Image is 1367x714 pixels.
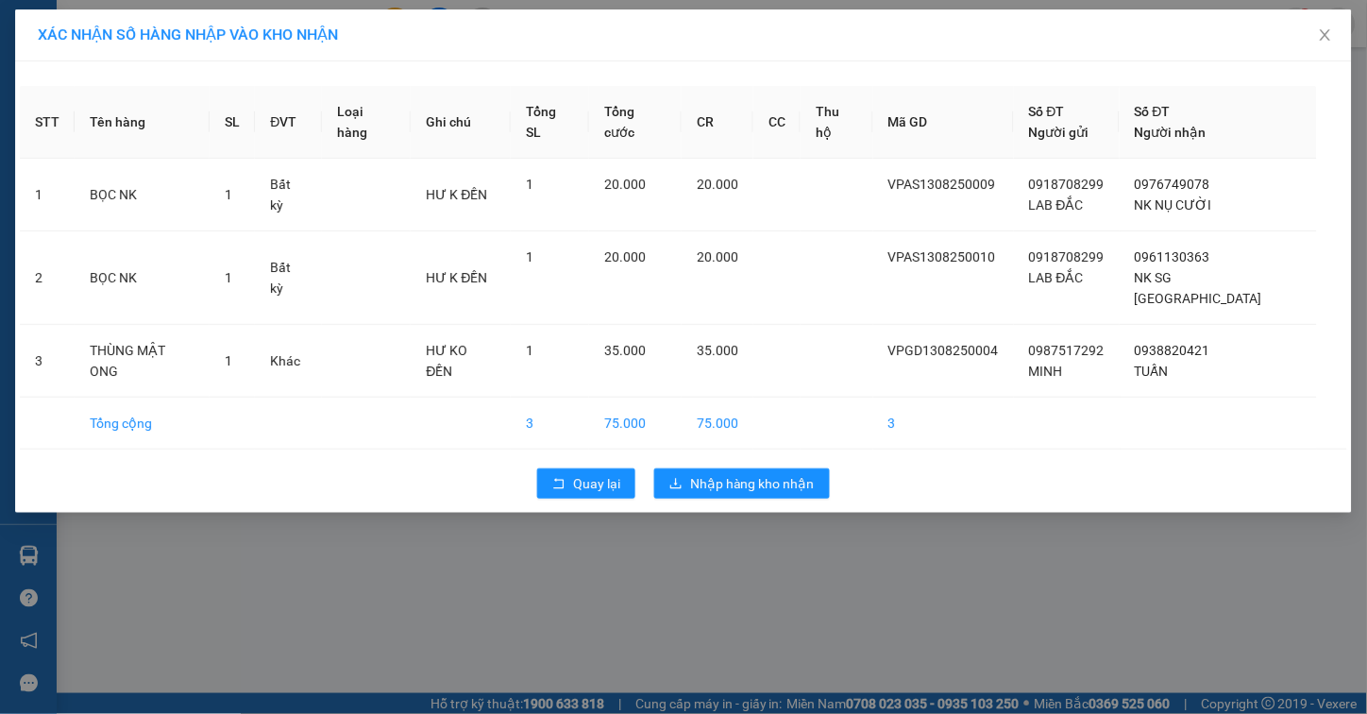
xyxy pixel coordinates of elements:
td: Bất kỳ [255,159,322,231]
span: Số ĐT [1135,104,1171,119]
span: Người nhận [1135,125,1207,140]
th: Ghi chú [411,86,511,159]
span: 1 [526,177,533,192]
th: SL [210,86,255,159]
span: 20.000 [604,177,646,192]
span: close [1318,27,1333,42]
td: 2 [20,231,75,325]
span: NK SG [GEOGRAPHIC_DATA] [1135,270,1262,306]
span: rollback [552,477,565,492]
span: 0918708299 [1029,177,1105,192]
td: 3 [873,398,1014,450]
td: Bất kỳ [255,231,322,325]
span: 35.000 [697,343,738,358]
button: downloadNhập hàng kho nhận [654,468,830,499]
span: 1 [225,353,232,368]
span: 1 [526,249,533,264]
span: 35.000 [604,343,646,358]
span: Quay lại [573,473,620,494]
th: CR [682,86,753,159]
span: LAB ĐẮC [1029,270,1084,285]
span: download [669,477,683,492]
th: Loại hàng [322,86,411,159]
td: 75.000 [682,398,753,450]
span: TUẤN [1135,364,1169,379]
span: VPGD1308250004 [888,343,999,358]
th: Tổng SL [511,86,589,159]
span: XÁC NHẬN SỐ HÀNG NHẬP VÀO KHO NHẬN [38,25,338,43]
span: MINH [1029,364,1063,379]
th: ĐVT [255,86,322,159]
th: Mã GD [873,86,1014,159]
span: NK NỤ CƯỜI [1135,197,1212,212]
td: 3 [20,325,75,398]
th: CC [753,86,801,159]
th: Tổng cước [589,86,682,159]
span: HƯ KO ĐỀN [426,343,467,379]
span: Người gửi [1029,125,1089,140]
button: rollbackQuay lại [537,468,635,499]
th: STT [20,86,75,159]
span: HƯ K ĐỀN [426,187,487,202]
span: LAB ĐẮC [1029,197,1084,212]
span: 0938820421 [1135,343,1210,358]
span: VPAS1308250010 [888,249,996,264]
span: HƯ K ĐỀN [426,270,487,285]
span: Số ĐT [1029,104,1065,119]
span: 20.000 [697,177,738,192]
span: VPAS1308250009 [888,177,996,192]
span: 1 [526,343,533,358]
td: 3 [511,398,589,450]
span: 1 [225,187,232,202]
button: Close [1299,9,1352,62]
td: THÙNG MẬT ONG [75,325,210,398]
span: 0987517292 [1029,343,1105,358]
span: 20.000 [604,249,646,264]
span: 0961130363 [1135,249,1210,264]
th: Tên hàng [75,86,210,159]
td: BỌC NK [75,159,210,231]
span: 1 [225,270,232,285]
th: Thu hộ [801,86,873,159]
td: BỌC NK [75,231,210,325]
td: 1 [20,159,75,231]
span: Nhập hàng kho nhận [690,473,815,494]
span: 20.000 [697,249,738,264]
td: Tổng cộng [75,398,210,450]
span: 0918708299 [1029,249,1105,264]
span: 0976749078 [1135,177,1210,192]
td: Khác [255,325,322,398]
td: 75.000 [589,398,682,450]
